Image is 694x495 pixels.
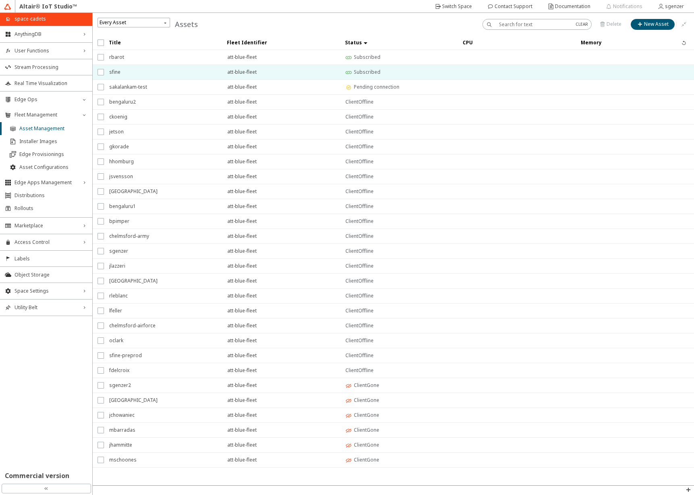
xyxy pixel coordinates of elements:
unity-typography: ClientGone [354,453,379,467]
span: Marketplace [15,223,78,229]
span: User Functions [15,48,78,54]
unity-typography: ClientOffline [345,199,374,214]
span: Asset Management [19,125,87,132]
span: Installer Images [19,138,87,145]
span: Edge Apps Management [15,179,78,186]
span: Labels [15,256,87,262]
span: Asset Configurations [19,164,87,171]
unity-typography: ClientOffline [345,139,374,154]
unity-typography: ClientOffline [345,229,374,243]
unity-typography: Pending connection [354,80,399,94]
span: Object Storage [15,272,87,278]
span: Fleet Management [15,112,78,118]
unity-typography: ClientOffline [345,184,374,199]
unity-typography: ClientGone [354,423,379,437]
unity-typography: ClientOffline [345,169,374,184]
span: Space Settings [15,288,78,294]
span: Access Control [15,239,78,245]
unity-typography: ClientGone [354,438,379,452]
span: AnythingDB [15,31,78,37]
unity-typography: ClientOffline [345,154,374,169]
unity-typography: ClientOffline [345,274,374,288]
span: Rollouts [15,205,87,212]
unity-typography: ClientOffline [345,363,374,378]
p: space-cadets [15,15,46,23]
unity-typography: ClientOffline [345,304,374,318]
span: Utility Belt [15,304,78,311]
unity-typography: ClientOffline [345,214,374,229]
unity-typography: Subscribed [354,50,380,64]
unity-typography: ClientOffline [345,95,374,109]
unity-typography: ClientOffline [345,110,374,124]
unity-typography: ClientOffline [345,348,374,363]
unity-typography: Subscribed [354,65,380,79]
span: Real Time Visualization [15,80,87,87]
span: Edge Ops [15,96,78,103]
unity-typography: ClientGone [354,378,379,393]
unity-typography: ClientOffline [345,244,374,258]
unity-typography: ClientOffline [345,333,374,348]
div: Every Asset [100,18,126,27]
unity-typography: ClientOffline [345,125,374,139]
span: Stream Processing [15,64,87,71]
unity-typography: ClientOffline [345,259,374,273]
unity-typography: ClientGone [354,408,379,422]
unity-typography: ClientGone [354,393,379,408]
unity-typography: ClientOffline [345,318,374,333]
unity-typography: ClientOffline [345,289,374,303]
span: Distributions [15,192,87,199]
span: Edge Provisionings [19,151,87,158]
